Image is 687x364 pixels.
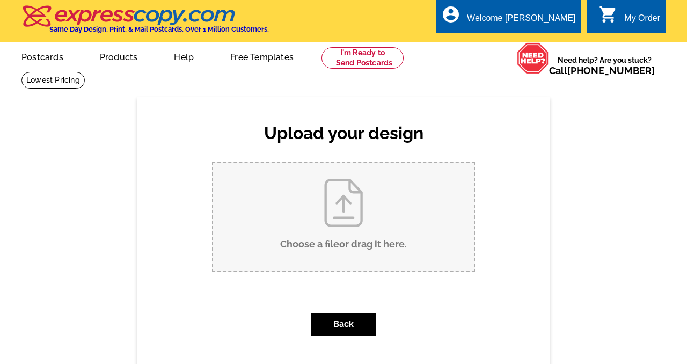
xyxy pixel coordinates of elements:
img: help [517,42,549,74]
a: Products [83,43,155,69]
a: Same Day Design, Print, & Mail Postcards. Over 1 Million Customers. [21,13,269,33]
a: Postcards [4,43,81,69]
iframe: LiveChat chat widget [536,330,687,364]
div: My Order [624,13,660,28]
h2: Upload your design [201,123,486,143]
i: shopping_cart [598,5,618,24]
a: shopping_cart My Order [598,12,660,25]
a: [PHONE_NUMBER] [567,65,655,76]
i: account_circle [441,5,461,24]
h4: Same Day Design, Print, & Mail Postcards. Over 1 Million Customers. [49,25,269,33]
a: Free Templates [213,43,311,69]
span: Need help? Are you stuck? [549,55,660,76]
button: Back [311,313,376,336]
div: Welcome [PERSON_NAME] [467,13,575,28]
a: Help [157,43,211,69]
span: Call [549,65,655,76]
